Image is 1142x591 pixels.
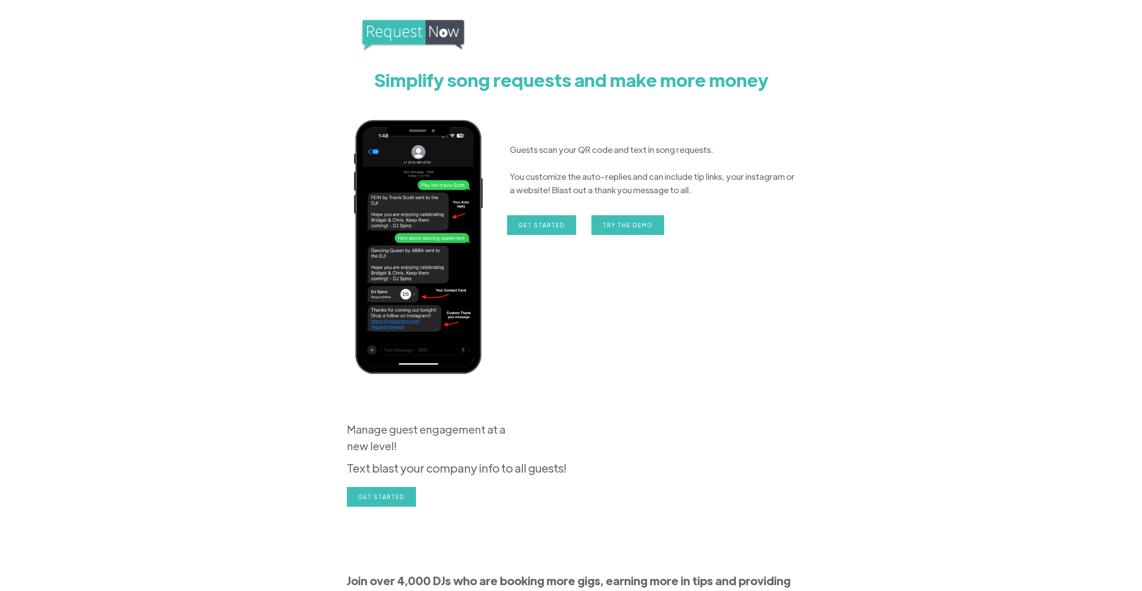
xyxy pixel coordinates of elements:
[347,422,505,452] strong: Manage guest engagement at a new level!
[591,215,664,235] a: Try the Demo
[347,460,567,475] strong: Text blast your company info to all guests!
[571,401,796,527] iframe: RequestNow: The Essential Tool for DJs
[360,18,466,52] img: RequestNow Logo
[347,61,796,97] h1: Simplify song requests and make more money
[510,143,796,196] p: Guests scan your QR code and text in song requests. You customize the auto-replies and can includ...
[507,215,576,235] a: Get Started
[347,487,416,507] a: Get Started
